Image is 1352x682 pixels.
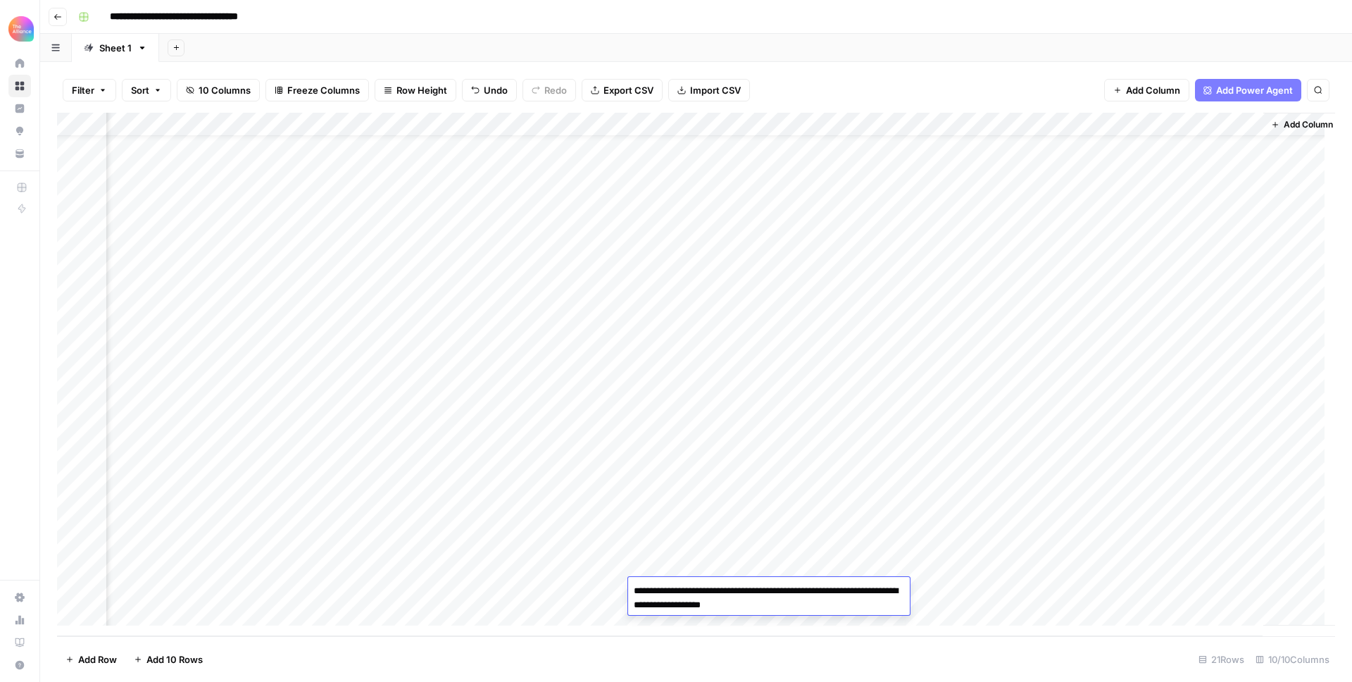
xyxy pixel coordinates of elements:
[1126,83,1180,97] span: Add Column
[1193,648,1250,671] div: 21 Rows
[57,648,125,671] button: Add Row
[8,11,31,46] button: Workspace: Alliance
[177,79,260,101] button: 10 Columns
[8,142,31,165] a: Your Data
[8,75,31,97] a: Browse
[72,83,94,97] span: Filter
[1195,79,1301,101] button: Add Power Agent
[131,83,149,97] span: Sort
[8,52,31,75] a: Home
[72,34,159,62] a: Sheet 1
[122,79,171,101] button: Sort
[668,79,750,101] button: Import CSV
[99,41,132,55] div: Sheet 1
[462,79,517,101] button: Undo
[8,586,31,609] a: Settings
[582,79,663,101] button: Export CSV
[199,83,251,97] span: 10 Columns
[1284,118,1333,131] span: Add Column
[8,631,31,654] a: Learning Hub
[265,79,369,101] button: Freeze Columns
[690,83,741,97] span: Import CSV
[8,16,34,42] img: Alliance Logo
[125,648,211,671] button: Add 10 Rows
[1216,83,1293,97] span: Add Power Agent
[146,652,203,666] span: Add 10 Rows
[8,120,31,142] a: Opportunities
[1104,79,1189,101] button: Add Column
[63,79,116,101] button: Filter
[8,609,31,631] a: Usage
[1265,116,1339,134] button: Add Column
[375,79,456,101] button: Row Height
[603,83,653,97] span: Export CSV
[396,83,447,97] span: Row Height
[8,97,31,120] a: Insights
[484,83,508,97] span: Undo
[1250,648,1335,671] div: 10/10 Columns
[78,652,117,666] span: Add Row
[287,83,360,97] span: Freeze Columns
[522,79,576,101] button: Redo
[8,654,31,676] button: Help + Support
[544,83,567,97] span: Redo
